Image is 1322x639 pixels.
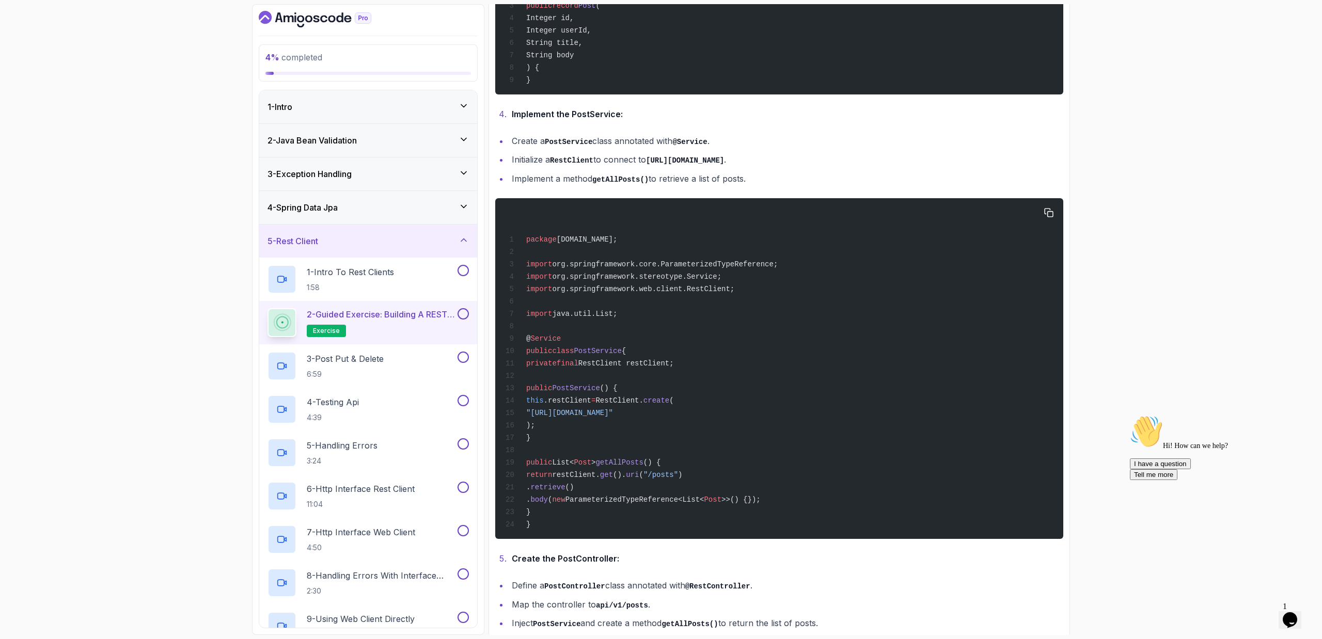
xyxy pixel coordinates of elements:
button: 5-Rest Client [259,225,477,258]
h3: 4 - Spring Data Jpa [267,201,338,214]
span: String body [526,51,574,59]
span: () { [600,384,618,392]
span: public [526,384,552,392]
span: > [591,458,595,467]
span: ); [526,421,535,429]
span: Integer userId, [526,26,591,35]
p: 4:50 [307,542,415,553]
span: import [526,310,552,318]
span: @ [526,334,530,343]
button: 5-Handling Errors3:24 [267,438,469,467]
span: org.springframework.web.client.RestClient; [552,285,734,293]
span: final [557,359,578,368]
span: create [643,396,669,405]
p: 5 - Handling Errors [307,439,377,452]
span: PostService [574,347,621,355]
span: . [526,496,530,504]
p: 3:24 [307,456,377,466]
span: String title, [526,39,583,47]
span: } [526,520,530,529]
code: PostService [545,138,592,146]
span: RestClient restClient; [578,359,674,368]
button: 4-Testing Api4:39 [267,395,469,424]
span: Hi! How can we help? [4,31,102,39]
button: I have a question [4,47,65,58]
span: public [526,347,552,355]
span: ) [678,471,682,479]
button: 4-Spring Data Jpa [259,191,477,224]
span: package [526,235,557,244]
h3: 3 - Exception Handling [267,168,352,180]
button: Tell me more [4,58,52,69]
p: 8 - Handling Errors With Interface Web Client [307,569,455,582]
span: . [526,483,530,491]
img: :wave: [4,4,37,37]
span: [DOMAIN_NAME]; [557,235,618,244]
span: Post [578,2,596,10]
a: Dashboard [259,11,395,27]
span: "[URL][DOMAIN_NAME]" [526,409,613,417]
p: 11:04 [307,499,415,509]
iframe: chat widget [1126,411,1312,593]
span: return [526,471,552,479]
span: (). [613,471,626,479]
button: 1-Intro To Rest Clients1:58 [267,265,469,294]
span: ( [548,496,552,504]
span: restClient. [552,471,600,479]
p: 4 - Testing Api [307,396,359,408]
p: 1 - Intro To Rest Clients [307,266,394,278]
span: ( [639,471,643,479]
span: 4 % [265,52,279,62]
button: 6-Http Interface Rest Client11:04 [267,482,469,510]
span: .restClient [544,396,591,405]
code: RestClient [550,156,593,165]
span: } [526,434,530,442]
span: ) { [526,63,539,72]
span: org.springframework.stereotype.Service; [552,273,721,281]
button: 1-Intro [259,90,477,123]
code: [URL][DOMAIN_NAME] [646,156,724,165]
li: Initialize a to connect to . [509,152,1063,167]
span: () [565,483,574,491]
h3: 2 - Java Bean Validation [267,134,357,147]
button: 2-Java Bean Validation [259,124,477,157]
span: } [526,508,530,516]
code: @Service [672,138,707,146]
span: new [552,496,565,504]
span: } [526,76,530,84]
h3: 1 - Intro [267,101,292,113]
button: 2-Guided Exercise: Building a REST Clientexercise [267,308,469,337]
button: 7-Http Interface Web Client4:50 [267,525,469,554]
code: api/v1/posts [596,601,648,610]
button: 8-Handling Errors With Interface Web Client2:30 [267,568,469,597]
p: 1:58 [307,282,394,293]
span: public [526,458,552,467]
span: >>() {}); [721,496,761,504]
span: this [526,396,544,405]
span: = [591,396,595,405]
span: retrieve [530,483,565,491]
li: Create a class annotated with . [509,134,1063,149]
span: RestClient. [595,396,643,405]
p: 6:59 [307,369,384,379]
span: import [526,273,552,281]
span: List< [552,458,574,467]
iframe: chat widget [1279,598,1312,629]
strong: Implement the PostService: [512,109,623,119]
li: Implement a method to retrieve a list of posts. [509,171,1063,186]
span: Post [704,496,721,504]
code: PostService [533,620,580,628]
span: get [600,471,613,479]
p: 7 - Http Interface Web Client [307,526,415,538]
span: ( [595,2,600,10]
span: completed [265,52,322,62]
li: Inject and create a method to return the list of posts. [509,616,1063,631]
p: 3 - Post Put & Delete [307,353,384,365]
p: 9 - Using Web Client Directly [307,613,415,625]
code: PostController [544,582,605,590]
span: Post [574,458,591,467]
li: Map the controller to . [509,597,1063,612]
span: PostService [552,384,600,392]
code: getAllPosts() [592,175,649,184]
